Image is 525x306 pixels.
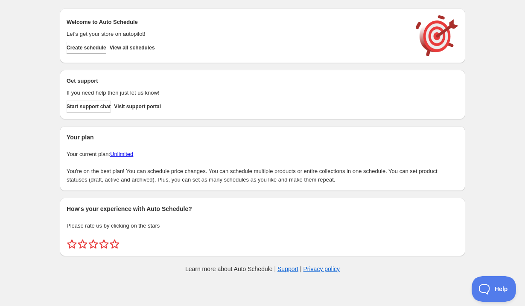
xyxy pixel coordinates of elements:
[67,205,458,213] h2: How's your experience with Auto Schedule?
[67,44,106,51] span: Create schedule
[67,42,106,54] button: Create schedule
[67,222,458,230] p: Please rate us by clicking on the stars
[67,18,407,26] h2: Welcome to Auto Schedule
[110,151,133,157] a: Unlimited
[110,42,155,54] button: View all schedules
[67,133,458,141] h2: Your plan
[67,150,458,159] p: Your current plan:
[67,30,407,38] p: Let's get your store on autopilot!
[67,103,111,110] span: Start support chat
[303,266,340,272] a: Privacy policy
[277,266,298,272] a: Support
[114,101,161,113] a: Visit support portal
[67,101,111,113] a: Start support chat
[110,44,155,51] span: View all schedules
[67,89,407,97] p: If you need help then just let us know!
[67,167,458,184] p: You're on the best plan! You can schedule price changes. You can schedule multiple products or en...
[67,77,407,85] h2: Get support
[114,103,161,110] span: Visit support portal
[472,276,516,302] iframe: Toggle Customer Support
[185,265,340,273] p: Learn more about Auto Schedule | |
